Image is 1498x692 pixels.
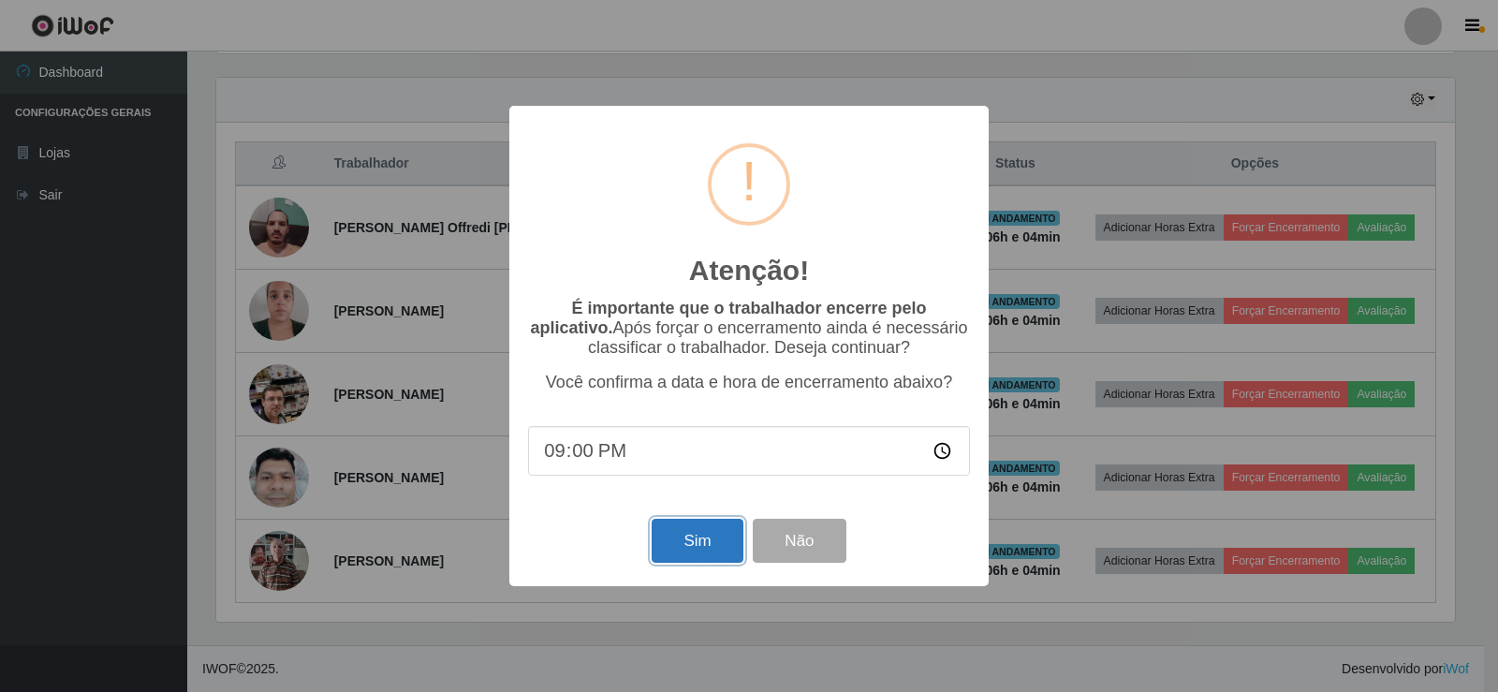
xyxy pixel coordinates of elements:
[530,299,926,337] b: É importante que o trabalhador encerre pelo aplicativo.
[528,299,970,358] p: Após forçar o encerramento ainda é necessário classificar o trabalhador. Deseja continuar?
[652,519,742,563] button: Sim
[528,373,970,392] p: Você confirma a data e hora de encerramento abaixo?
[753,519,845,563] button: Não
[689,254,809,287] h2: Atenção!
